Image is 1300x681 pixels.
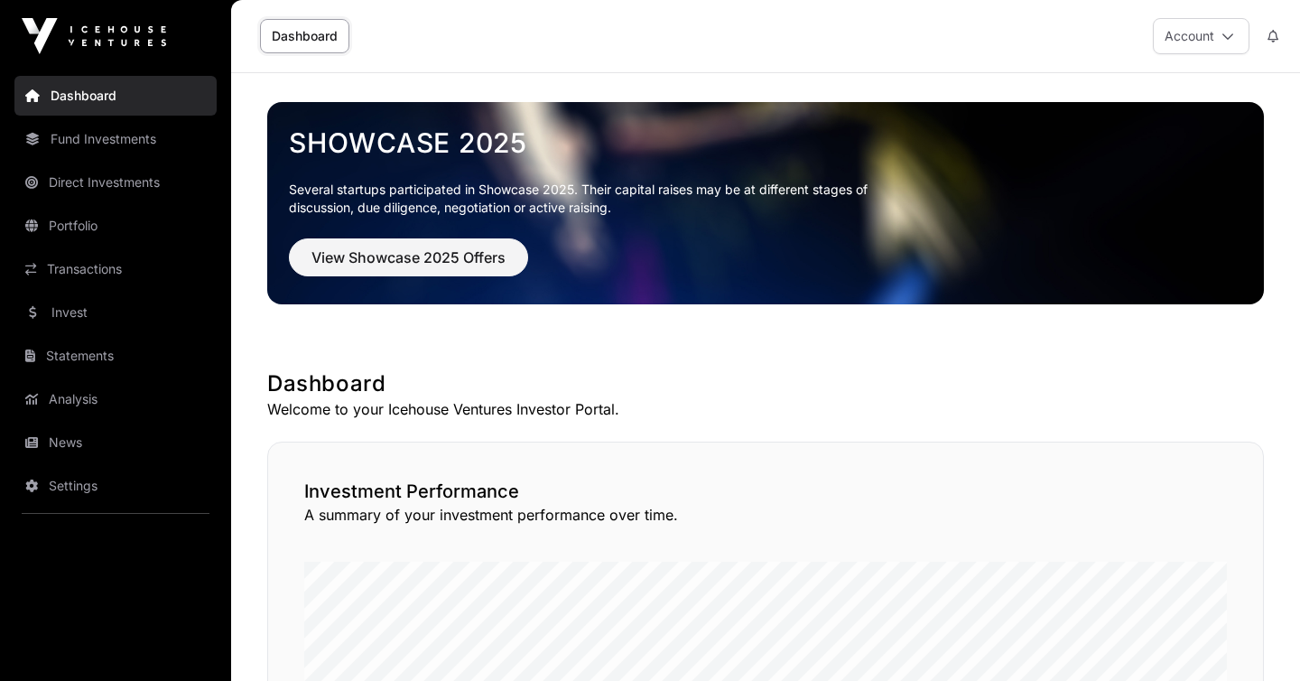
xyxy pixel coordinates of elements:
a: Invest [14,293,217,332]
a: News [14,423,217,462]
h1: Dashboard [267,369,1264,398]
img: Showcase 2025 [267,102,1264,304]
button: Account [1153,18,1249,54]
a: View Showcase 2025 Offers [289,257,528,275]
img: Icehouse Ventures Logo [22,18,166,54]
a: Fund Investments [14,119,217,159]
p: Several startups participated in Showcase 2025. Their capital raises may be at different stages o... [289,181,896,217]
button: View Showcase 2025 Offers [289,238,528,276]
a: Direct Investments [14,163,217,202]
h2: Investment Performance [304,479,1227,504]
p: Welcome to your Icehouse Ventures Investor Portal. [267,398,1264,420]
a: Analysis [14,379,217,419]
a: Settings [14,466,217,506]
a: Statements [14,336,217,376]
a: Dashboard [260,19,349,53]
a: Portfolio [14,206,217,246]
p: A summary of your investment performance over time. [304,504,1227,526]
a: Transactions [14,249,217,289]
a: Showcase 2025 [289,126,1242,159]
span: View Showcase 2025 Offers [311,247,506,268]
a: Dashboard [14,76,217,116]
